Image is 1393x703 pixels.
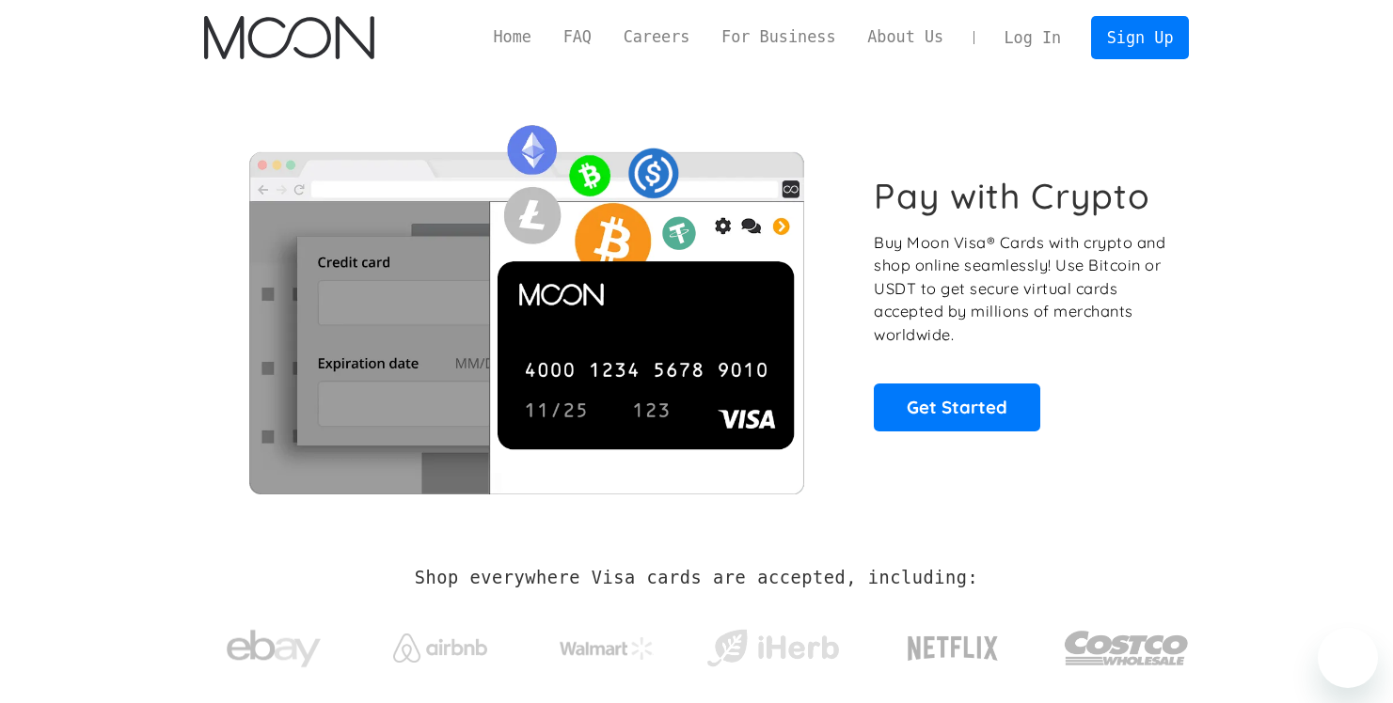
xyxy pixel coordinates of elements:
a: iHerb [703,605,843,682]
a: ebay [204,601,344,688]
img: Moon Logo [204,16,374,59]
p: Buy Moon Visa® Cards with crypto and shop online seamlessly! Use Bitcoin or USDT to get secure vi... [874,231,1168,347]
iframe: Button to launch messaging window [1318,628,1378,688]
a: Netflix [869,606,1037,681]
h2: Shop everywhere Visa cards are accepted, including: [415,568,978,588]
a: Careers [608,25,705,49]
a: Get Started [874,383,1040,430]
img: ebay [227,619,321,679]
a: FAQ [547,25,608,49]
img: Costco [1064,613,1190,683]
a: Costco [1064,594,1190,693]
img: Walmart [560,637,654,660]
a: Sign Up [1091,16,1189,58]
a: home [204,16,374,59]
img: Airbnb [393,633,487,663]
a: Walmart [536,618,676,669]
h1: Pay with Crypto [874,175,1150,217]
a: Airbnb [370,615,510,672]
img: iHerb [703,624,843,673]
img: Netflix [906,625,1000,672]
a: Home [478,25,547,49]
a: About Us [851,25,959,49]
img: Moon Cards let you spend your crypto anywhere Visa is accepted. [204,112,848,493]
a: For Business [705,25,851,49]
a: Log In [989,17,1077,58]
